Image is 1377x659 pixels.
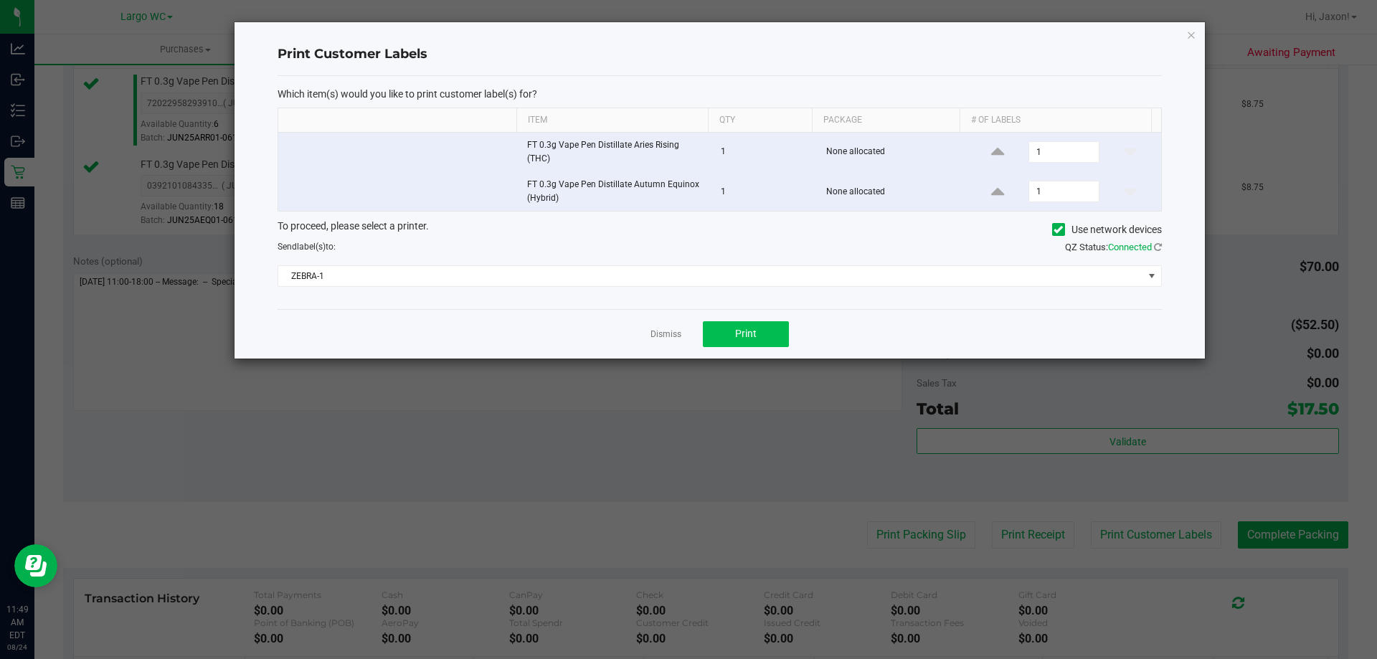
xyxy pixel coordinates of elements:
[708,108,812,133] th: Qty
[278,87,1162,100] p: Which item(s) would you like to print customer label(s) for?
[812,108,960,133] th: Package
[818,133,967,172] td: None allocated
[519,133,712,172] td: FT 0.3g Vape Pen Distillate Aries Rising (THC)
[735,328,757,339] span: Print
[267,219,1173,240] div: To proceed, please select a printer.
[297,242,326,252] span: label(s)
[650,328,681,341] a: Dismiss
[519,172,712,211] td: FT 0.3g Vape Pen Distillate Autumn Equinox (Hybrid)
[1052,222,1162,237] label: Use network devices
[278,242,336,252] span: Send to:
[278,266,1143,286] span: ZEBRA-1
[1108,242,1152,252] span: Connected
[712,133,818,172] td: 1
[516,108,708,133] th: Item
[960,108,1151,133] th: # of labels
[1065,242,1162,252] span: QZ Status:
[14,544,57,587] iframe: Resource center
[278,45,1162,64] h4: Print Customer Labels
[712,172,818,211] td: 1
[703,321,789,347] button: Print
[818,172,967,211] td: None allocated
